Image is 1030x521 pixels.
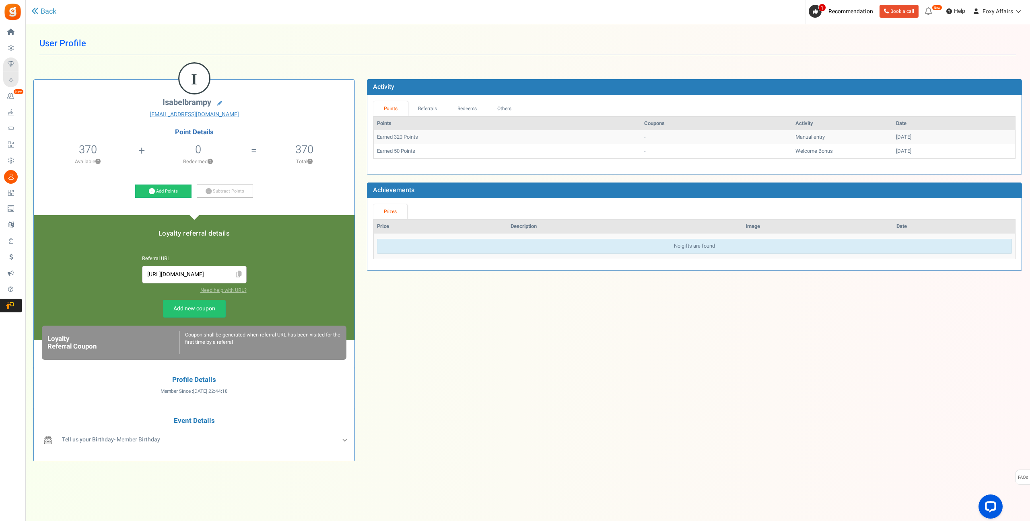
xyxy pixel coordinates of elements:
button: ? [208,159,213,164]
th: Date [893,219,1015,234]
a: Prizes [373,204,407,219]
a: [EMAIL_ADDRESS][DOMAIN_NAME] [40,111,348,119]
a: Add new coupon [163,300,226,318]
span: Recommendation [828,7,873,16]
a: 1 Recommendation [809,5,876,18]
th: Image [742,219,893,234]
h5: 370 [295,144,313,156]
a: Help [943,5,968,18]
a: Book a call [880,5,919,18]
span: 370 [79,142,97,158]
b: Activity [373,82,394,92]
h6: Referral URL [142,256,247,262]
td: Welcome Bonus [792,144,893,158]
h4: Profile Details [40,376,348,384]
span: Click to Copy [233,268,245,282]
img: Gratisfaction [4,3,22,21]
span: Help [952,7,965,15]
div: [DATE] [896,133,1012,141]
span: 1 [818,4,826,12]
a: Need help with URL? [200,287,247,294]
a: Referrals [408,101,447,116]
em: New [13,89,24,94]
span: isabelbrampy [163,96,211,108]
h5: 0 [195,144,201,156]
th: Description [507,219,742,234]
div: No gifts are found [377,239,1012,254]
p: Redeemed [146,158,250,165]
h4: Event Details [40,417,348,425]
span: [DATE] 22:44:18 [193,388,228,395]
b: Tell us your Birthday [62,435,114,444]
h5: Loyalty referral details [42,230,346,237]
span: Member Since : [161,388,228,395]
a: Subtract Points [197,185,253,198]
p: Available [38,158,138,165]
h1: User Profile [39,32,1016,55]
a: Add Points [135,185,192,198]
p: Total [258,158,350,165]
div: Coupon shall be generated when referral URL has been visited for the first time by a referral [179,331,341,354]
th: Prize [374,219,507,234]
th: Date [893,117,1015,131]
a: New [3,90,22,103]
td: Earned 320 Points [374,130,641,144]
span: - Member Birthday [62,435,160,444]
th: Points [374,117,641,131]
b: Achievements [373,185,414,195]
th: Coupons [641,117,793,131]
a: Redeems [447,101,487,116]
h4: Point Details [34,129,354,136]
div: [DATE] [896,148,1012,155]
a: Others [487,101,522,116]
em: New [932,5,942,10]
a: Points [373,101,408,116]
h6: Loyalty Referral Coupon [47,335,179,350]
span: Manual entry [795,133,825,141]
button: ? [95,159,101,164]
figcaption: I [179,64,209,95]
th: Activity [792,117,893,131]
span: FAQs [1018,470,1028,485]
td: - [641,144,793,158]
td: - [641,130,793,144]
span: Foxy Affairs [983,7,1013,16]
td: Earned 50 Points [374,144,641,158]
button: ? [307,159,313,164]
